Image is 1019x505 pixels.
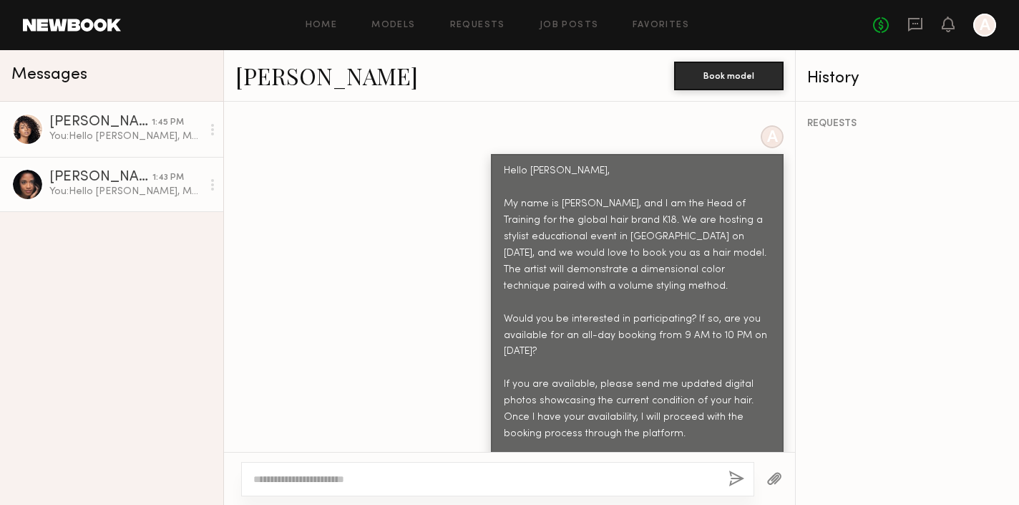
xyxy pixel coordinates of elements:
[633,21,689,30] a: Favorites
[807,70,1008,87] div: History
[450,21,505,30] a: Requests
[49,170,152,185] div: [PERSON_NAME]
[11,67,87,83] span: Messages
[807,119,1008,129] div: REQUESTS
[371,21,415,30] a: Models
[973,14,996,37] a: A
[540,21,599,30] a: Job Posts
[674,62,784,90] button: Book model
[504,163,771,476] div: Hello [PERSON_NAME], My name is [PERSON_NAME], and I am the Head of Training for the global hair ...
[152,171,184,185] div: 1:43 PM
[49,115,152,130] div: [PERSON_NAME]
[49,185,202,198] div: You: Hello [PERSON_NAME], My name is [PERSON_NAME], and I am the Head of Training for the global ...
[49,130,202,143] div: You: Hello [PERSON_NAME], My name is [PERSON_NAME], and I am the Head of Training for the global ...
[306,21,338,30] a: Home
[674,69,784,81] a: Book model
[235,60,418,91] a: [PERSON_NAME]
[152,116,184,130] div: 1:45 PM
